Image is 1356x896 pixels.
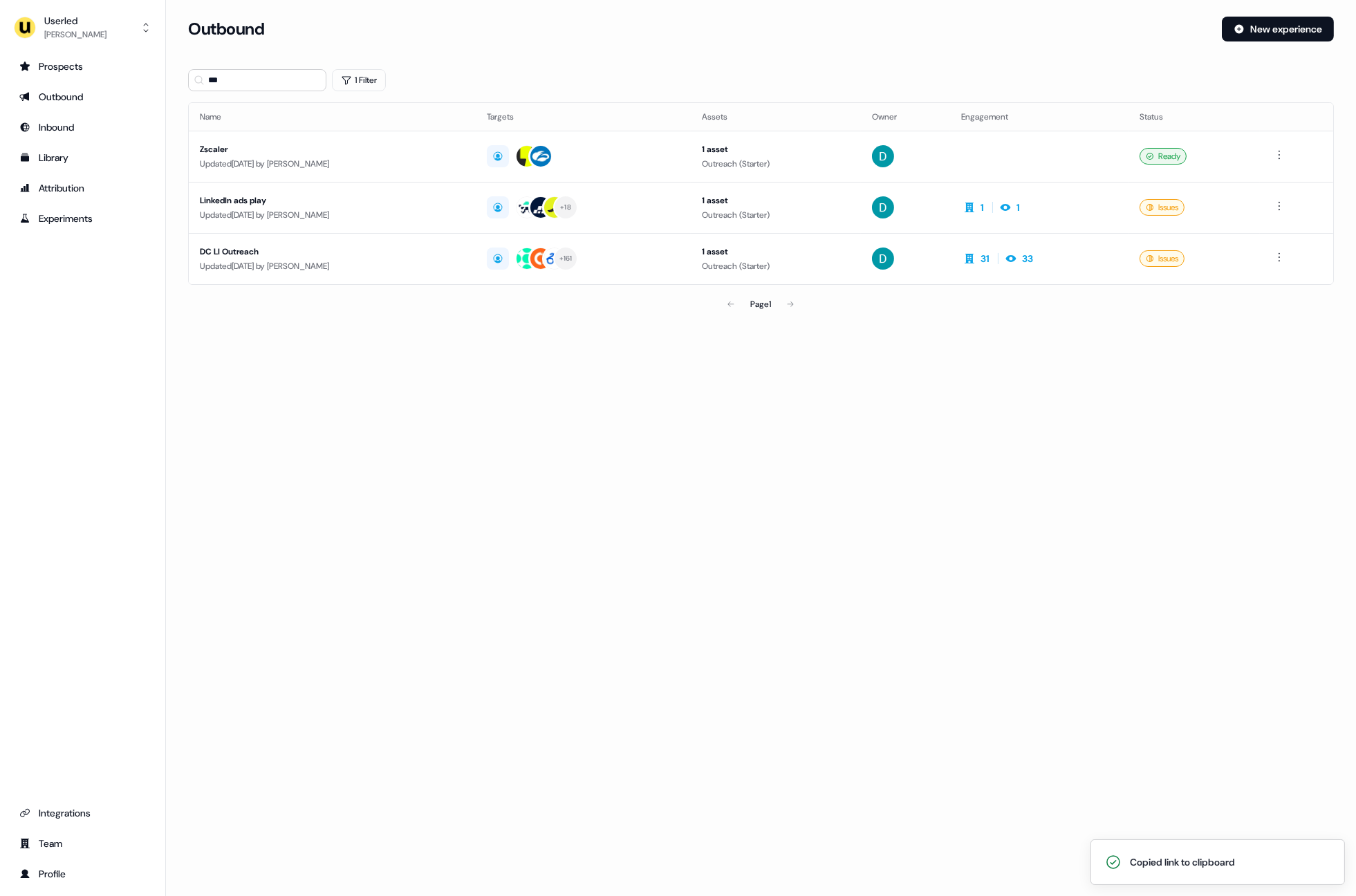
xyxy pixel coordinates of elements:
div: DC LI Outreach [200,245,465,259]
div: 31 [981,252,990,265]
a: Go to profile [11,863,154,885]
div: + 18 [560,201,571,214]
a: Go to outbound experience [11,86,154,108]
div: Profile [19,867,146,881]
div: 1 [1016,200,1020,214]
div: Team [19,837,146,850]
div: Issues [1140,250,1185,267]
div: Copied link to clipboard [1130,855,1235,869]
a: Go to templates [11,147,154,169]
img: David [872,196,894,218]
th: Name [189,103,476,131]
h3: Outbound [188,19,264,39]
img: David [872,248,894,270]
div: 1 asset [702,245,850,259]
div: Updated [DATE] by [PERSON_NAME] [200,208,465,222]
div: Ready [1140,148,1187,165]
button: 1 Filter [332,69,386,91]
div: 1 asset [702,194,850,207]
div: Outbound [19,90,146,104]
a: Go to team [11,832,154,855]
div: 1 [981,200,984,214]
a: Go to experiments [11,207,154,230]
div: Page 1 [750,297,771,311]
a: Go to prospects [11,55,154,77]
div: LinkedIn ads play [200,194,465,207]
a: Go to Inbound [11,116,154,138]
img: David [872,145,894,167]
a: Go to integrations [11,802,154,824]
div: Attribution [19,181,146,195]
div: Updated [DATE] by [PERSON_NAME] [200,259,465,273]
div: Experiments [19,212,146,225]
th: Assets [691,103,861,131]
th: Owner [861,103,950,131]
th: Engagement [950,103,1129,131]
button: Userled[PERSON_NAME] [11,11,154,44]
div: Integrations [19,806,146,820]
a: Go to attribution [11,177,154,199]
div: Outreach (Starter) [702,259,850,273]
div: Outreach (Starter) [702,208,850,222]
div: 1 asset [702,142,850,156]
div: + 161 [559,252,573,265]
th: Status [1129,103,1260,131]
div: Library [19,151,146,165]
div: Zscaler [200,142,465,156]
th: Targets [476,103,691,131]
div: Issues [1140,199,1185,216]
div: Userled [44,14,106,28]
div: Prospects [19,59,146,73]
div: Updated [DATE] by [PERSON_NAME] [200,157,465,171]
div: 33 [1022,252,1033,265]
div: Inbound [19,120,146,134]
div: [PERSON_NAME] [44,28,106,41]
div: Outreach (Starter) [702,157,850,171]
button: New experience [1222,17,1334,41]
